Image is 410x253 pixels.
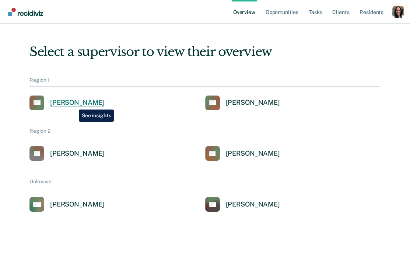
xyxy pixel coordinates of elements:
div: [PERSON_NAME] [226,200,280,209]
a: [PERSON_NAME] [205,146,280,161]
div: [PERSON_NAME] [226,149,280,158]
a: [PERSON_NAME] [205,197,280,212]
div: Region 2 [29,128,381,138]
div: [PERSON_NAME] [226,98,280,107]
a: [PERSON_NAME] [205,96,280,110]
div: Unknown [29,179,381,188]
a: [PERSON_NAME] [29,197,104,212]
a: [PERSON_NAME] [29,96,104,110]
div: [PERSON_NAME] [50,200,104,209]
div: Region 1 [29,77,381,87]
a: [PERSON_NAME] [29,146,104,161]
div: Select a supervisor to view their overview [29,44,381,59]
div: [PERSON_NAME] [50,98,104,107]
img: Recidiviz [8,8,43,16]
div: [PERSON_NAME] [50,149,104,158]
button: Profile dropdown button [392,6,404,18]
